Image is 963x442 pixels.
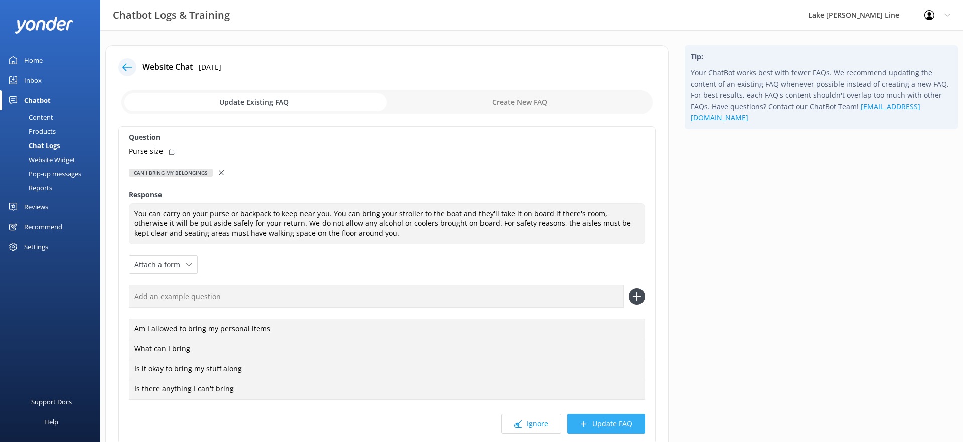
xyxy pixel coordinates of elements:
p: Purse size [129,145,163,157]
div: Home [24,50,43,70]
div: Is it okay to bring my stuff along [129,359,645,380]
div: Can I bring my belongings [129,169,213,177]
a: Content [6,110,100,124]
a: Website Widget [6,153,100,167]
h4: Website Chat [142,61,193,74]
img: yonder-white-logo.png [15,17,73,33]
div: Reviews [24,197,48,217]
div: What can I bring [129,339,645,360]
div: Inbox [24,70,42,90]
a: [EMAIL_ADDRESS][DOMAIN_NAME] [691,102,920,122]
a: Products [6,124,100,138]
div: Chatbot [24,90,51,110]
span: Attach a form [134,259,186,270]
div: Pop-up messages [6,167,81,181]
div: Recommend [24,217,62,237]
a: Pop-up messages [6,167,100,181]
label: Response [129,189,645,200]
h4: Tip: [691,51,952,62]
p: Your ChatBot works best with fewer FAQs. We recommend updating the content of an existing FAQ whe... [691,67,952,123]
button: Update FAQ [567,414,645,434]
a: Chat Logs [6,138,100,153]
button: Ignore [501,414,561,434]
div: Chat Logs [6,138,60,153]
div: Settings [24,237,48,257]
textarea: You can carry on your purse or backpack to keep near you. You can bring your stroller to the boat... [129,203,645,245]
label: Question [129,132,645,143]
div: Products [6,124,56,138]
input: Add an example question [129,285,624,308]
div: Help [44,412,58,432]
div: Website Widget [6,153,75,167]
h3: Chatbot Logs & Training [113,7,230,23]
div: Am I allowed to bring my personal items [129,319,645,340]
a: Reports [6,181,100,195]
div: Support Docs [31,392,72,412]
p: [DATE] [199,62,221,73]
div: Reports [6,181,52,195]
div: Is there anything I can't bring [129,379,645,400]
div: Content [6,110,53,124]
